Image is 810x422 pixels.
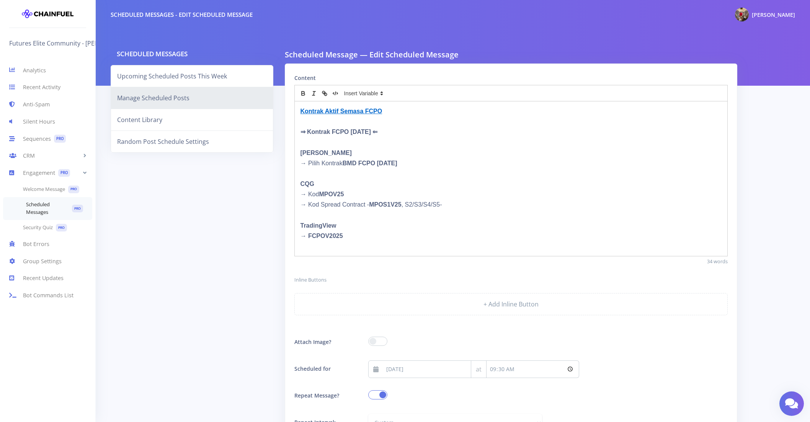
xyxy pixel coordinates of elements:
strong: MPOS1V25 [369,201,401,208]
p: → Pilih Kontrak [300,158,722,168]
strong: → FCPOV2025 [300,233,343,239]
img: @DrArifCPO Photo [735,8,749,21]
input: Select date [383,360,471,378]
a: Content Library [111,109,273,131]
label: Attach Image? [289,334,363,351]
a: + Add Inline Button [294,293,728,315]
a: Kontrak Aktif Semasa FCPO [300,108,382,114]
div: Scheduled Messages - Edit Scheduled Message [111,10,253,19]
strong: MPOV25 [319,191,344,197]
label: Content [294,74,316,82]
small: 34 words [294,258,728,265]
h6: Scheduled Message — Edit Scheduled Message [285,49,459,60]
a: @DrArifCPO Photo [PERSON_NAME] [729,6,795,23]
span: at [471,360,487,378]
span: [PERSON_NAME] [752,11,795,18]
a: Scheduled MessagesPRO [3,197,92,220]
a: Futures Elite Community - [PERSON_NAME] (ZQD) [9,37,155,49]
span: PRO [72,205,83,212]
strong: CQG [300,181,314,187]
p: → Kod Spread Contract - , S2/S3/S4/S5- [300,199,722,210]
strong: BMD FCPO [DATE] [343,160,397,166]
a: Manage Scheduled Posts [111,87,273,109]
p: → Kod [300,189,722,199]
label: Repeat Message? [289,387,363,405]
span: PRO [54,135,66,143]
small: Inline Buttons [294,276,327,283]
h3: Scheduled Messages [117,49,267,59]
label: Scheduled for [289,360,363,378]
a: Upcoming Scheduled Posts This Week [111,65,273,87]
strong: [PERSON_NAME] [300,150,352,156]
span: PRO [68,186,79,193]
strong: TradingView [300,222,336,229]
img: chainfuel-logo [22,6,73,21]
span: PRO [56,224,67,231]
strong: ⇒ Kontrak FCPO [DATE] ⇐ [300,129,378,135]
a: Random Post Schedule Settings [111,130,273,153]
span: PRO [58,169,70,177]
